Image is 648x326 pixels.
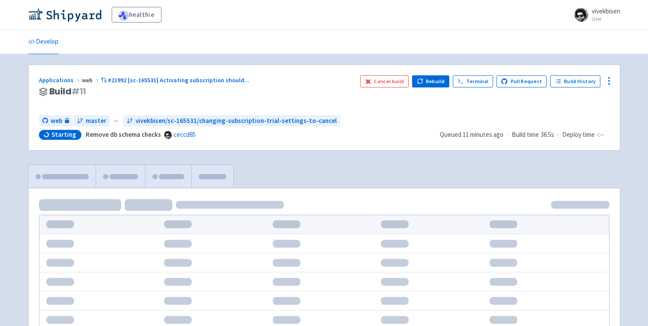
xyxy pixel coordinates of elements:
[28,8,101,22] img: Shipyard logo
[135,116,337,126] span: vivekbisen/sc-165531/changing-subscription-trial-settings-to-cancel
[550,75,600,87] a: Build History
[39,76,82,84] a: Applications
[541,130,554,140] span: 36.5s
[108,76,249,84] span: #21992 [sc-165531] Activating subscription should ...
[453,75,493,87] a: Terminal
[512,130,539,140] span: Build time
[49,87,87,97] span: Build
[174,130,196,139] a: ceccd85
[123,115,340,127] a: vivekbisen/sc-165531/changing-subscription-trial-settings-to-cancel
[569,8,620,22] a: vivekbisen User
[562,130,595,140] span: Deploy time
[86,130,161,139] strong: Remove db schema checks
[52,130,76,139] span: Starting
[412,75,449,87] button: Rebuild
[101,76,251,84] a: #21992 [sc-165531] Activating subscription should...
[592,7,620,15] span: vivekbisen
[28,30,58,54] a: Develop
[440,130,609,140] div: · ·
[71,85,87,97] span: # 11
[113,116,120,126] span: ←
[112,7,161,23] a: healthie
[86,116,106,126] span: master
[74,115,110,127] a: master
[360,75,409,87] button: Cancel build
[496,75,547,87] a: Pull Request
[51,116,62,126] span: web
[440,130,503,139] span: Queued
[592,16,620,22] small: User
[463,130,503,139] time: 11 minutes ago
[39,115,73,127] a: web
[82,76,101,84] span: web
[596,130,604,140] span: -:--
